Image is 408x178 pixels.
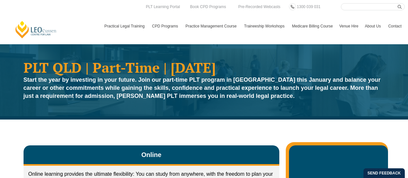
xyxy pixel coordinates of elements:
[24,77,381,99] strong: Start the year by investing in your future. Join our part-time PLT program in [GEOGRAPHIC_DATA] t...
[297,5,320,9] span: 1300 039 031
[241,17,289,36] a: Traineeship Workshops
[188,3,227,10] a: Book CPD Programs
[144,3,182,10] a: PLT Learning Portal
[141,150,161,159] span: Online
[237,3,282,10] a: Pre-Recorded Webcasts
[385,17,405,36] a: Contact
[295,3,322,10] a: 1300 039 031
[149,17,182,36] a: CPD Programs
[182,17,241,36] a: Practice Management Course
[15,20,57,39] a: [PERSON_NAME] Centre for Law
[362,17,385,36] a: About Us
[289,17,336,36] a: Medicare Billing Course
[336,17,362,36] a: Venue Hire
[101,17,149,36] a: Practical Legal Training
[24,60,385,74] h1: PLT QLD | Part-Time | [DATE]
[365,135,392,162] iframe: LiveChat chat widget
